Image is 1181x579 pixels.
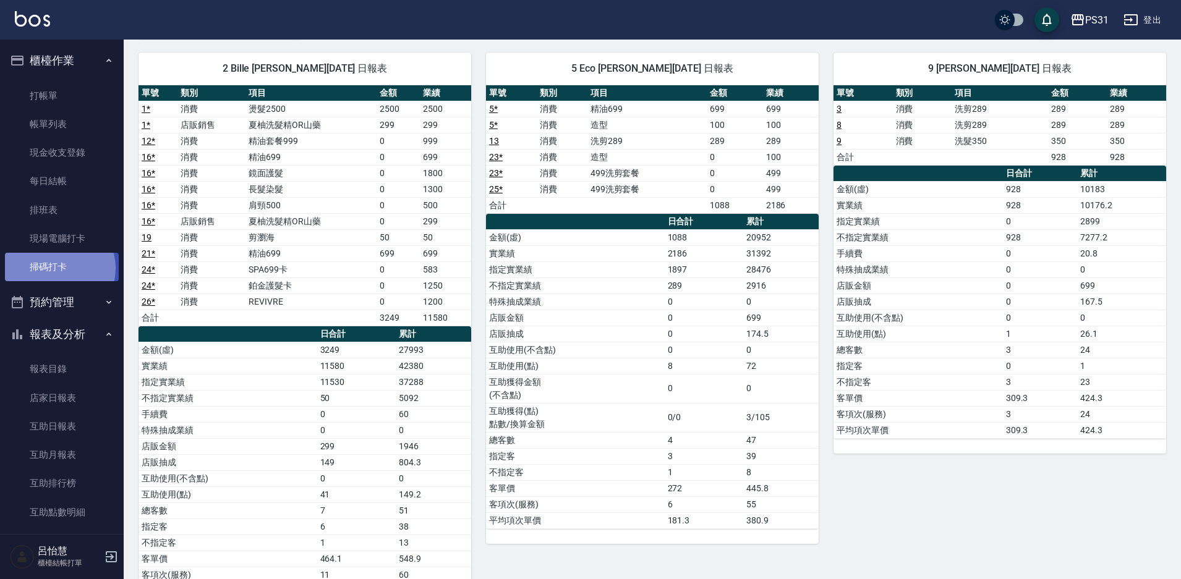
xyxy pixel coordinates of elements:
td: 0 [665,310,743,326]
td: 0 [317,470,396,486]
td: 客單價 [139,551,317,567]
a: 13 [489,136,499,146]
td: 消費 [893,133,952,149]
td: 實業績 [139,358,317,374]
td: 24 [1077,342,1166,358]
td: 0 [743,374,819,403]
td: 不指定實業績 [139,390,317,406]
td: 380.9 [743,512,819,528]
td: 699 [707,101,762,117]
td: 272 [665,480,743,496]
td: 0 [1003,277,1078,294]
td: 1 [317,535,396,551]
td: 583 [420,261,471,277]
td: 100 [763,149,819,165]
td: 合計 [834,149,893,165]
th: 業績 [1107,85,1166,101]
td: 0 [377,149,420,165]
td: 消費 [893,101,952,117]
td: 149.2 [396,486,471,502]
th: 累計 [743,214,819,230]
td: 0 [377,197,420,213]
td: 1 [1077,358,1166,374]
td: 928 [1003,197,1078,213]
td: 0 [396,422,471,438]
td: 499 [763,165,819,181]
td: 洗剪289 [952,117,1048,133]
td: 309.3 [1003,422,1078,438]
td: 合計 [486,197,537,213]
td: 互助使用(不含點) [139,470,317,486]
table: a dense table [139,85,471,326]
td: 1300 [420,181,471,197]
td: 50 [377,229,420,245]
td: 1800 [420,165,471,181]
td: 289 [1048,117,1107,133]
td: 不指定實業績 [486,277,665,294]
td: 0 [377,294,420,310]
td: 不指定實業績 [834,229,1003,245]
td: 2186 [763,197,819,213]
td: 8 [665,358,743,374]
td: 3 [1003,406,1078,422]
td: 1088 [665,229,743,245]
td: 特殊抽成業績 [139,422,317,438]
td: 0 [377,261,420,277]
td: 28476 [743,261,819,277]
td: 11580 [317,358,396,374]
td: 0/0 [665,403,743,432]
td: 699 [377,245,420,261]
a: 排班表 [5,196,119,224]
td: 0 [377,133,420,149]
td: 消費 [537,101,587,117]
td: 消費 [177,101,245,117]
td: 金額(虛) [139,342,317,358]
td: 3 [665,448,743,464]
td: 289 [707,133,762,149]
th: 項目 [587,85,707,101]
td: 928 [1048,149,1107,165]
td: 互助獲得(點) 點數/換算金額 [486,403,665,432]
td: 41 [317,486,396,502]
td: 平均項次單價 [486,512,665,528]
td: 6 [317,518,396,535]
td: 3249 [377,310,420,326]
td: 指定客 [834,358,1003,374]
td: 消費 [177,294,245,310]
td: 299 [420,117,471,133]
td: 總客數 [834,342,1003,358]
td: 1088 [707,197,762,213]
td: 464.1 [317,551,396,567]
td: 289 [1048,101,1107,117]
td: 客項次(服務) [834,406,1003,422]
td: 1897 [665,261,743,277]
td: 55 [743,496,819,512]
td: 0 [707,149,762,165]
td: 51 [396,502,471,518]
th: 業績 [420,85,471,101]
td: 金額(虛) [834,181,1003,197]
td: 指定實業績 [139,374,317,390]
td: 消費 [177,261,245,277]
td: 消費 [177,277,245,294]
td: 互助獲得金額 (不含點) [486,374,665,403]
td: 長髮染髮 [245,181,377,197]
td: 店販抽成 [834,294,1003,310]
td: 3 [1003,342,1078,358]
button: 預約管理 [5,286,119,318]
td: 洗剪289 [587,133,707,149]
td: 客單價 [486,480,665,496]
td: 精油699 [245,245,377,261]
td: 60 [396,406,471,422]
td: 499洗剪套餐 [587,181,707,197]
td: 消費 [177,197,245,213]
td: 0 [1003,310,1078,326]
td: 11580 [420,310,471,326]
td: 699 [420,149,471,165]
span: 2 Bille [PERSON_NAME][DATE] 日報表 [153,62,456,75]
td: 0 [1003,294,1078,310]
td: 928 [1003,181,1078,197]
td: 不指定客 [486,464,665,480]
td: 350 [1107,133,1166,149]
td: 10183 [1077,181,1166,197]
